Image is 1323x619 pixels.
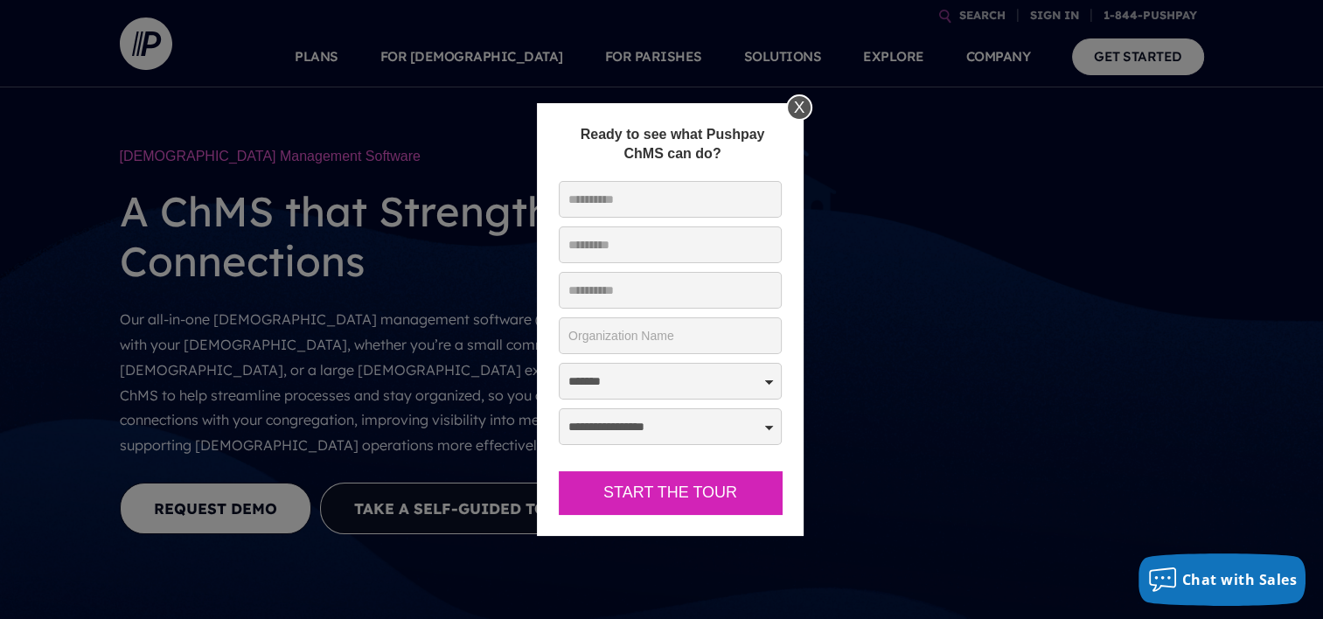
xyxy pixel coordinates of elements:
span: Chat with Sales [1182,570,1298,589]
div: Ready to see what Pushpay ChMS can do? [559,125,786,163]
button: Chat with Sales [1138,553,1306,606]
div: X [786,94,812,121]
button: Start the Tour [559,471,782,514]
input: Organization Name [559,317,782,354]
